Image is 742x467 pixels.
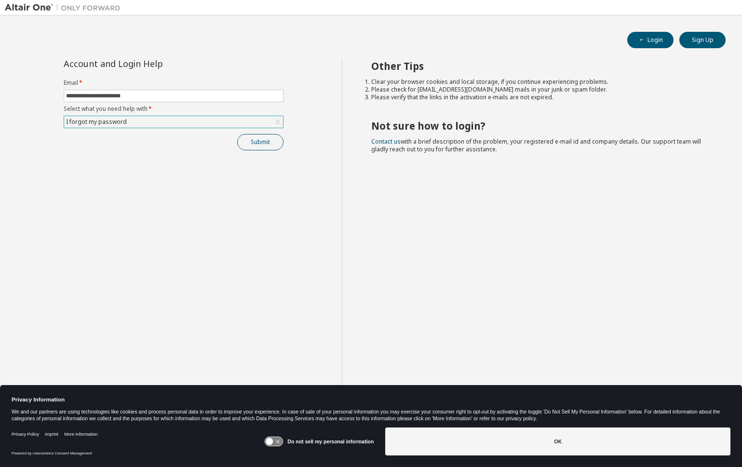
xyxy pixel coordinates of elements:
[64,79,283,87] label: Email
[371,78,708,86] li: Clear your browser cookies and local storage, if you continue experiencing problems.
[371,60,708,72] h2: Other Tips
[65,117,128,127] div: I forgot my password
[371,120,708,132] h2: Not sure how to login?
[64,60,240,67] div: Account and Login Help
[237,134,283,150] button: Submit
[371,93,708,101] li: Please verify that the links in the activation e-mails are not expired.
[64,105,283,113] label: Select what you need help with
[5,3,125,13] img: Altair One
[627,32,674,48] button: Login
[371,137,401,146] a: Contact us
[371,86,708,93] li: Please check for [EMAIL_ADDRESS][DOMAIN_NAME] mails in your junk or spam folder.
[371,137,701,153] span: with a brief description of the problem, your registered e-mail id and company details. Our suppo...
[679,32,726,48] button: Sign Up
[64,116,283,128] div: I forgot my password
